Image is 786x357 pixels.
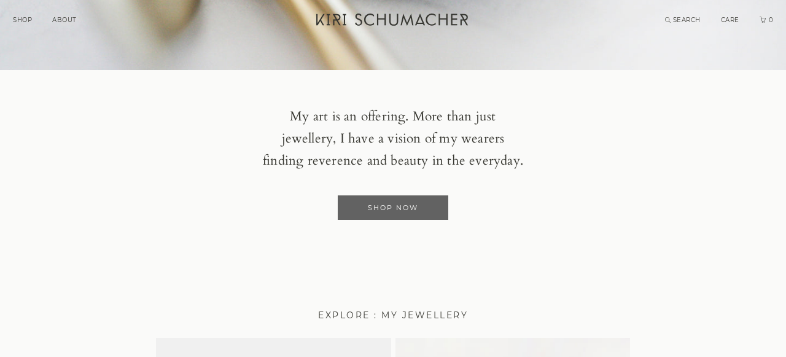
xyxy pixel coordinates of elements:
[263,108,523,170] span: More than just jewellery, I have a vision of my wearers finding reverence and beauty in the every...
[52,16,77,24] a: ABOUT
[13,16,32,24] a: SHOP
[338,195,448,220] a: Shop Now
[290,108,408,125] span: My art is an offering.
[768,16,774,24] span: 0
[760,16,774,24] a: Cart
[673,16,701,24] span: SEARCH
[309,6,478,37] a: Kiri Schumacher Home
[665,16,701,24] a: Search
[156,308,630,323] h3: EXPLORE : MY JEWELLERY
[721,16,739,24] a: CARE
